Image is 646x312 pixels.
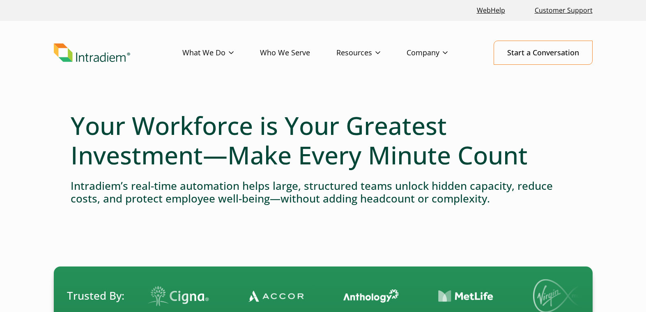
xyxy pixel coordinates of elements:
[71,180,576,205] h4: Intradiem’s real-time automation helps large, structured teams unlock hidden capacity, reduce cos...
[494,41,593,65] a: Start a Conversation
[71,111,576,170] h1: Your Workforce is Your Greatest Investment—Make Every Minute Count
[531,2,596,19] a: Customer Support
[182,41,260,65] a: What We Do
[336,41,407,65] a: Resources
[67,288,124,303] span: Trusted By:
[438,290,494,303] img: Contact Center Automation MetLife Logo
[248,290,304,302] img: Contact Center Automation Accor Logo
[407,41,474,65] a: Company
[54,43,130,62] img: Intradiem
[474,2,508,19] a: Link opens in a new window
[54,43,182,62] a: Link to homepage of Intradiem
[260,41,336,65] a: Who We Serve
